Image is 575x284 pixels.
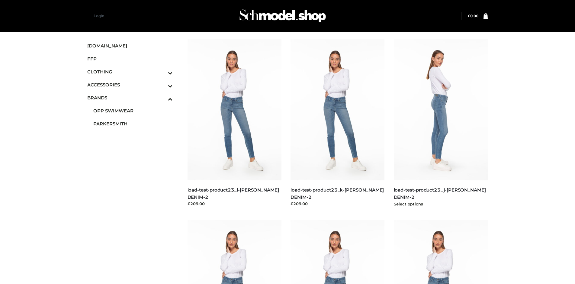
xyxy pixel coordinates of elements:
[291,187,384,200] a: load-test-product23_k-[PERSON_NAME] DENIM-2
[87,52,172,65] a: FFP
[151,65,172,78] button: Toggle Submenu
[468,14,478,18] bdi: 0.00
[87,42,172,49] span: [DOMAIN_NAME]
[87,65,172,78] a: CLOTHINGToggle Submenu
[93,107,172,114] span: OPP SWIMWEAR
[94,14,104,18] a: Login
[87,91,172,104] a: BRANDSToggle Submenu
[151,78,172,91] button: Toggle Submenu
[93,117,172,130] a: PARKERSMITH
[87,39,172,52] a: [DOMAIN_NAME]
[188,187,279,200] a: load-test-product23_l-[PERSON_NAME] DENIM-2
[93,104,172,117] a: OPP SWIMWEAR
[93,120,172,127] span: PARKERSMITH
[87,78,172,91] a: ACCESSORIESToggle Submenu
[188,201,282,207] div: £209.00
[237,4,328,28] img: Schmodel Admin 964
[394,202,423,206] a: Select options
[468,14,470,18] span: £
[87,81,172,88] span: ACCESSORIES
[394,187,486,200] a: load-test-product23_j-[PERSON_NAME] DENIM-2
[151,91,172,104] button: Toggle Submenu
[87,68,172,75] span: CLOTHING
[87,55,172,62] span: FFP
[291,201,385,207] div: £209.00
[87,94,172,101] span: BRANDS
[468,14,478,18] a: £0.00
